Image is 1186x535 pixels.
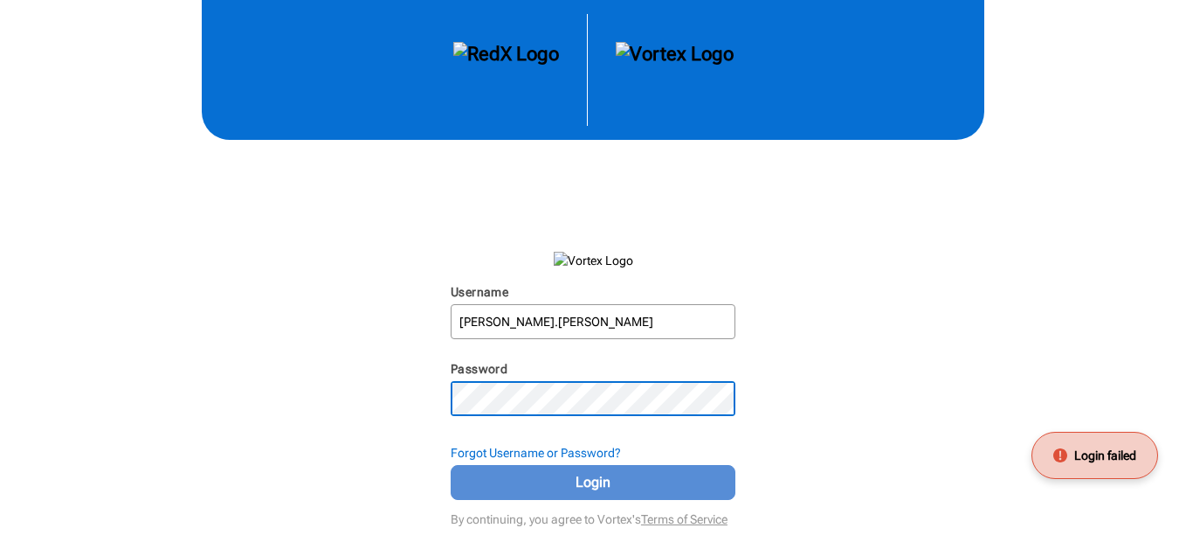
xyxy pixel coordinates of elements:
[451,285,508,299] label: Username
[1074,447,1136,464] span: Login failed
[451,446,621,460] strong: Forgot Username or Password?
[616,42,734,98] img: Vortex Logo
[451,444,735,462] div: Forgot Username or Password?
[453,42,559,98] img: RedX Logo
[554,252,633,269] img: Vortex Logo
[451,362,507,376] label: Password
[451,504,735,528] div: By continuing, you agree to Vortex's
[641,512,727,526] a: Terms of Service
[472,472,714,493] span: Login
[451,465,735,500] button: Login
